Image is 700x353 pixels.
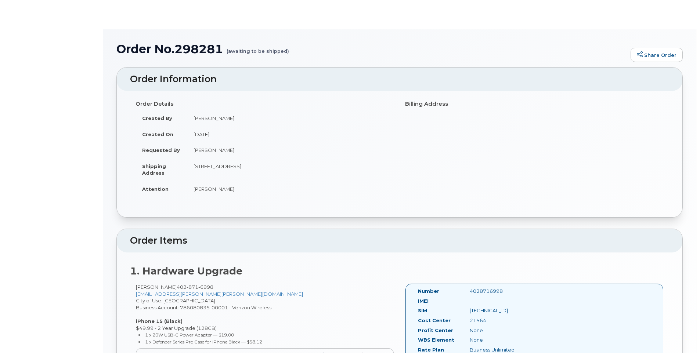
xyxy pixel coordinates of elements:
[142,147,180,153] strong: Requested By
[464,336,537,343] div: None
[136,291,303,297] a: [EMAIL_ADDRESS][PERSON_NAME][PERSON_NAME][DOMAIN_NAME]
[418,298,429,305] label: IMEI
[464,327,537,334] div: None
[418,288,439,295] label: Number
[187,142,394,158] td: [PERSON_NAME]
[145,332,234,338] small: 1 x 20W USB-C Power Adapter — $19.00
[177,284,213,290] span: 402
[198,284,213,290] span: 6998
[187,110,394,126] td: [PERSON_NAME]
[187,181,394,197] td: [PERSON_NAME]
[187,158,394,181] td: [STREET_ADDRESS]
[464,317,537,324] div: 21564
[464,288,537,295] div: 4028716998
[227,43,289,54] small: (awaiting to be shipped)
[464,307,537,314] div: [TECHNICAL_ID]
[142,186,169,192] strong: Attention
[405,101,664,107] h4: Billing Address
[136,318,183,324] strong: iPhone 15 (Black)
[631,48,683,62] a: Share Order
[142,131,173,137] strong: Created On
[418,307,427,314] label: SIM
[187,126,394,142] td: [DATE]
[418,327,453,334] label: Profit Center
[142,115,172,121] strong: Created By
[136,101,394,107] h4: Order Details
[130,74,669,84] h2: Order Information
[187,284,198,290] span: 871
[418,317,451,324] label: Cost Center
[130,236,669,246] h2: Order Items
[130,265,242,277] strong: 1. Hardware Upgrade
[418,336,454,343] label: WBS Element
[145,339,262,345] small: 1 x Defender Series Pro Case for iPhone Black — $58.12
[142,163,166,176] strong: Shipping Address
[116,43,627,55] h1: Order No.298281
